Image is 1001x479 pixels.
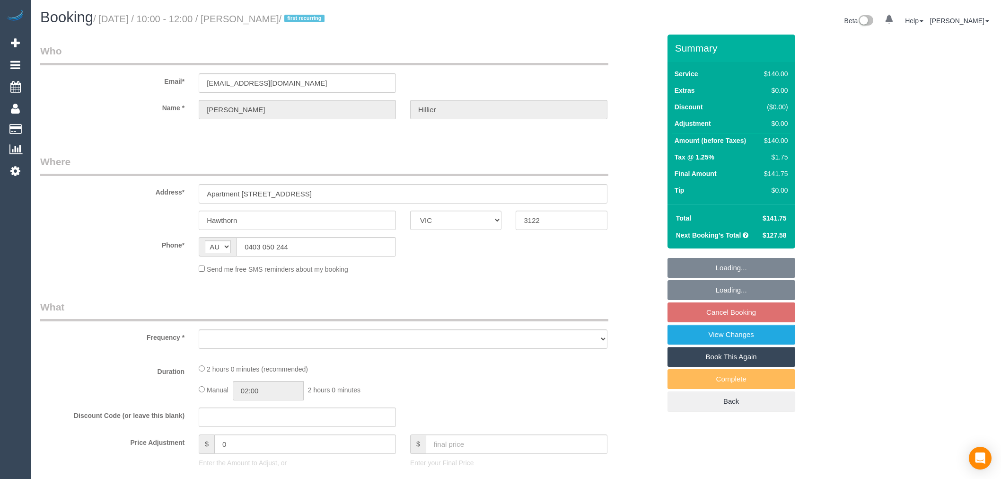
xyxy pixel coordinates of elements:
[760,69,788,79] div: $140.00
[760,119,788,128] div: $0.00
[40,155,608,176] legend: Where
[676,231,741,239] strong: Next Booking's Total
[905,17,923,25] a: Help
[279,14,328,24] span: /
[40,300,608,321] legend: What
[207,266,348,273] span: Send me free SMS reminders about my booking
[6,9,25,23] img: Automaid Logo
[667,391,795,411] a: Back
[763,231,787,239] span: $127.58
[33,100,192,113] label: Name *
[410,435,426,454] span: $
[40,9,93,26] span: Booking
[93,14,327,24] small: / [DATE] / 10:00 - 12:00 / [PERSON_NAME]
[675,43,790,53] h3: Summary
[675,69,698,79] label: Service
[675,102,703,112] label: Discount
[844,17,874,25] a: Beta
[760,86,788,95] div: $0.00
[763,214,787,222] span: $141.75
[207,386,228,394] span: Manual
[40,44,608,65] legend: Who
[199,211,396,230] input: Suburb*
[858,15,873,27] img: New interface
[410,458,607,468] p: Enter your Final Price
[676,214,691,222] strong: Total
[760,186,788,195] div: $0.00
[410,100,607,119] input: Last Name*
[33,73,192,86] label: Email*
[667,347,795,367] a: Book This Again
[426,435,607,454] input: final price
[199,100,396,119] input: First Name*
[760,102,788,112] div: ($0.00)
[760,152,788,162] div: $1.75
[237,237,396,257] input: Phone*
[675,119,711,128] label: Adjustment
[675,152,714,162] label: Tax @ 1.25%
[33,364,192,376] label: Duration
[675,169,717,178] label: Final Amount
[308,386,360,394] span: 2 hours 0 minutes
[199,73,396,93] input: Email*
[930,17,989,25] a: [PERSON_NAME]
[284,15,325,22] span: first recurring
[199,435,214,454] span: $
[33,329,192,342] label: Frequency *
[969,447,992,470] div: Open Intercom Messenger
[675,86,695,95] label: Extras
[33,184,192,197] label: Address*
[199,458,396,468] p: Enter the Amount to Adjust, or
[33,408,192,420] label: Discount Code (or leave this blank)
[33,435,192,447] label: Price Adjustment
[33,237,192,250] label: Phone*
[516,211,607,230] input: Post Code*
[207,365,308,373] span: 2 hours 0 minutes (recommended)
[675,186,685,195] label: Tip
[667,325,795,345] a: View Changes
[760,169,788,178] div: $141.75
[760,136,788,145] div: $140.00
[675,136,746,145] label: Amount (before Taxes)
